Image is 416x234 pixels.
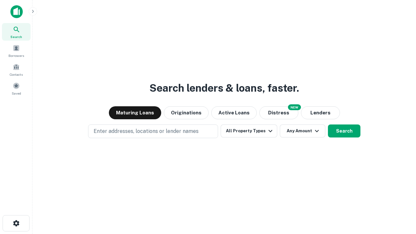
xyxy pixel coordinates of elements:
[164,106,209,119] button: Originations
[94,127,199,135] p: Enter addresses, locations or lender names
[328,124,360,137] button: Search
[2,23,31,41] a: Search
[10,34,22,39] span: Search
[280,124,325,137] button: Any Amount
[10,72,23,77] span: Contacts
[2,42,31,59] a: Borrowers
[149,80,299,96] h3: Search lenders & loans, faster.
[109,106,161,119] button: Maturing Loans
[8,53,24,58] span: Borrowers
[12,91,21,96] span: Saved
[88,124,218,138] button: Enter addresses, locations or lender names
[221,124,277,137] button: All Property Types
[2,80,31,97] a: Saved
[10,5,23,18] img: capitalize-icon.png
[2,61,31,78] a: Contacts
[301,106,340,119] button: Lenders
[383,182,416,213] iframe: Chat Widget
[288,104,301,110] div: NEW
[259,106,298,119] button: Search distressed loans with lien and other non-mortgage details.
[211,106,257,119] button: Active Loans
